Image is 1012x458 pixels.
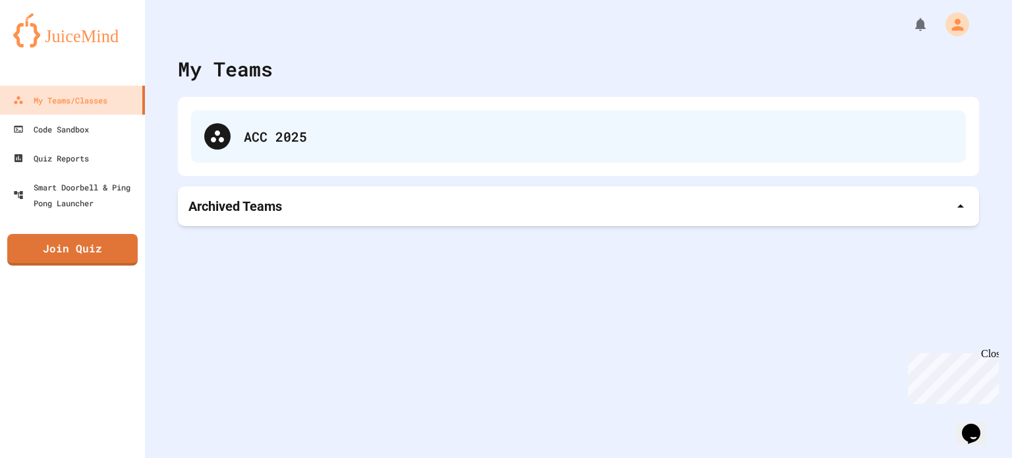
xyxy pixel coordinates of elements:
div: My Teams/Classes [13,92,107,108]
div: Chat with us now!Close [5,5,91,84]
img: logo-orange.svg [13,13,132,47]
div: My Account [932,9,972,40]
div: Smart Doorbell & Ping Pong Launcher [13,179,140,211]
div: My Notifications [888,13,932,36]
p: Archived Teams [188,197,282,215]
div: ACC 2025 [244,127,953,146]
iframe: chat widget [903,348,999,404]
div: My Teams [178,54,273,84]
div: Quiz Reports [13,150,89,166]
div: Code Sandbox [13,121,89,137]
div: ACC 2025 [191,110,966,163]
iframe: chat widget [957,405,999,445]
a: Join Quiz [7,234,138,266]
